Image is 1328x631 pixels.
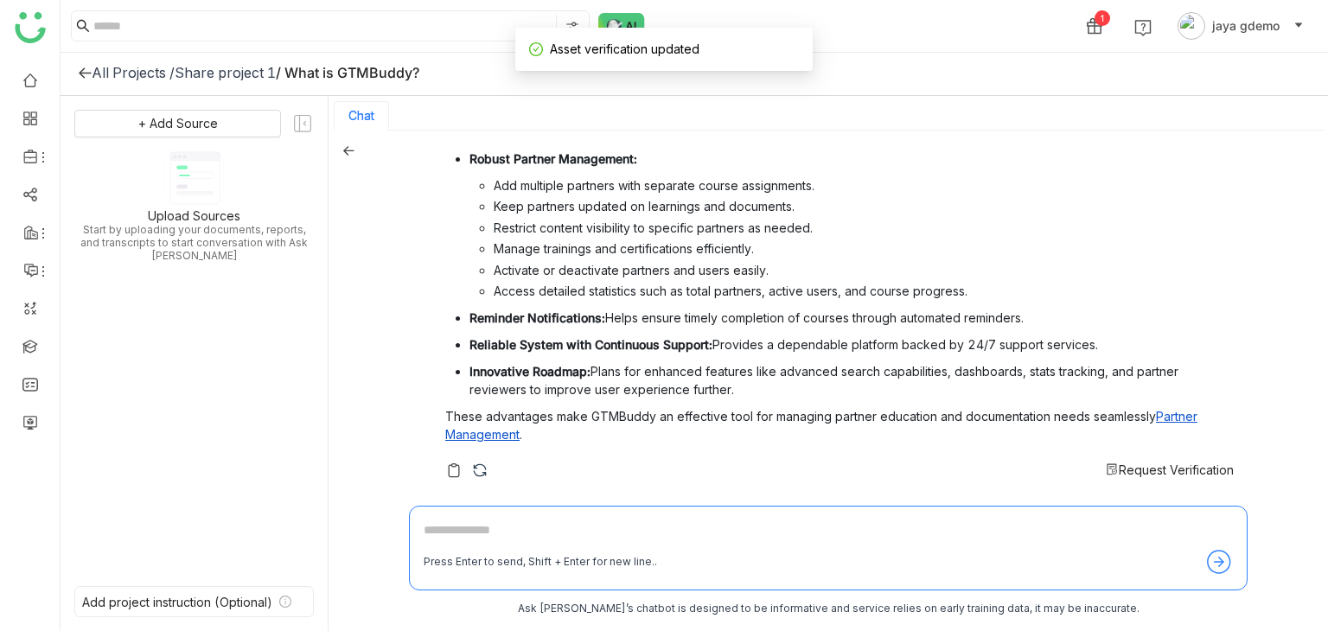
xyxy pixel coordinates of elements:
[1178,12,1205,40] img: avatar
[92,64,175,81] div: All Projects /
[494,219,1234,237] li: Restrict content visibility to specific partners as needed.
[469,309,1234,327] p: Helps ensure timely completion of courses through automated reminders.
[409,601,1248,617] div: Ask [PERSON_NAME]’s chatbot is designed to be informative and service relies on early training da...
[565,20,579,34] img: search-type.svg
[1119,462,1234,477] span: Request Verification
[175,64,276,81] div: Share project 1
[469,151,637,166] strong: Robust Partner Management:
[1134,19,1152,36] img: help.svg
[138,114,218,133] span: + Add Source
[550,41,699,56] span: Asset verification updated
[469,364,591,379] strong: Innovative Roadmap:
[494,261,1234,279] li: Activate or deactivate partners and users easily.
[469,310,605,325] strong: Reminder Notifications:
[424,554,657,570] div: Press Enter to send, Shift + Enter for new line..
[82,595,272,609] div: Add project instruction (Optional)
[494,176,1234,194] li: Add multiple partners with separate course assignments.
[1212,16,1280,35] span: jaya gdemo
[469,337,712,352] strong: Reliable System with Continuous Support:
[598,13,645,39] img: ask-buddy-normal.svg
[469,362,1234,398] p: Plans for enhanced features like advanced search capabilities, dashboards, stats tracking, and pa...
[276,64,419,81] div: / What is GTMBuddy?
[494,239,1234,258] li: Manage trainings and certifications efficiently.
[445,462,463,479] img: copy-askbuddy.svg
[148,208,240,223] div: Upload Sources
[1095,10,1110,26] div: 1
[1174,12,1307,40] button: jaya gdemo
[445,407,1234,443] p: These advantages make GTMBuddy an effective tool for managing partner education and documentation...
[494,197,1234,215] li: Keep partners updated on learnings and documents.
[494,282,1234,300] li: Access detailed statistics such as total partners, active users, and course progress.
[348,109,374,123] button: Chat
[15,12,46,43] img: logo
[74,223,314,262] div: Start by uploading your documents, reports, and transcripts to start conversation with Ask [PERSO...
[74,110,281,137] button: + Add Source
[469,335,1234,354] p: Provides a dependable platform backed by 24/7 support services.
[471,462,488,479] img: regenerate-askbuddy.svg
